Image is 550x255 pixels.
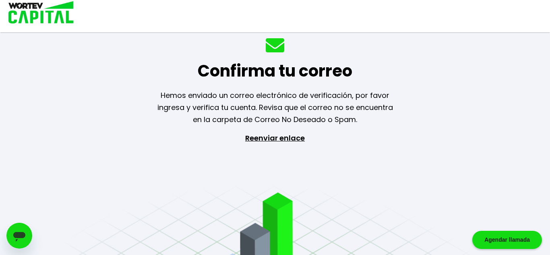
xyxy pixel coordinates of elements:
p: Hemos enviado un correo electrónico de verificación, por favor ingresa y verifica tu cuenta. Revi... [147,89,403,126]
p: Reenviar enlace [238,132,312,217]
h1: Confirma tu correo [198,59,352,83]
div: Agendar llamada [472,231,542,249]
iframe: Botón para iniciar la ventana de mensajería [6,223,32,249]
img: mail-icon.3fa1eb17.svg [266,38,284,52]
